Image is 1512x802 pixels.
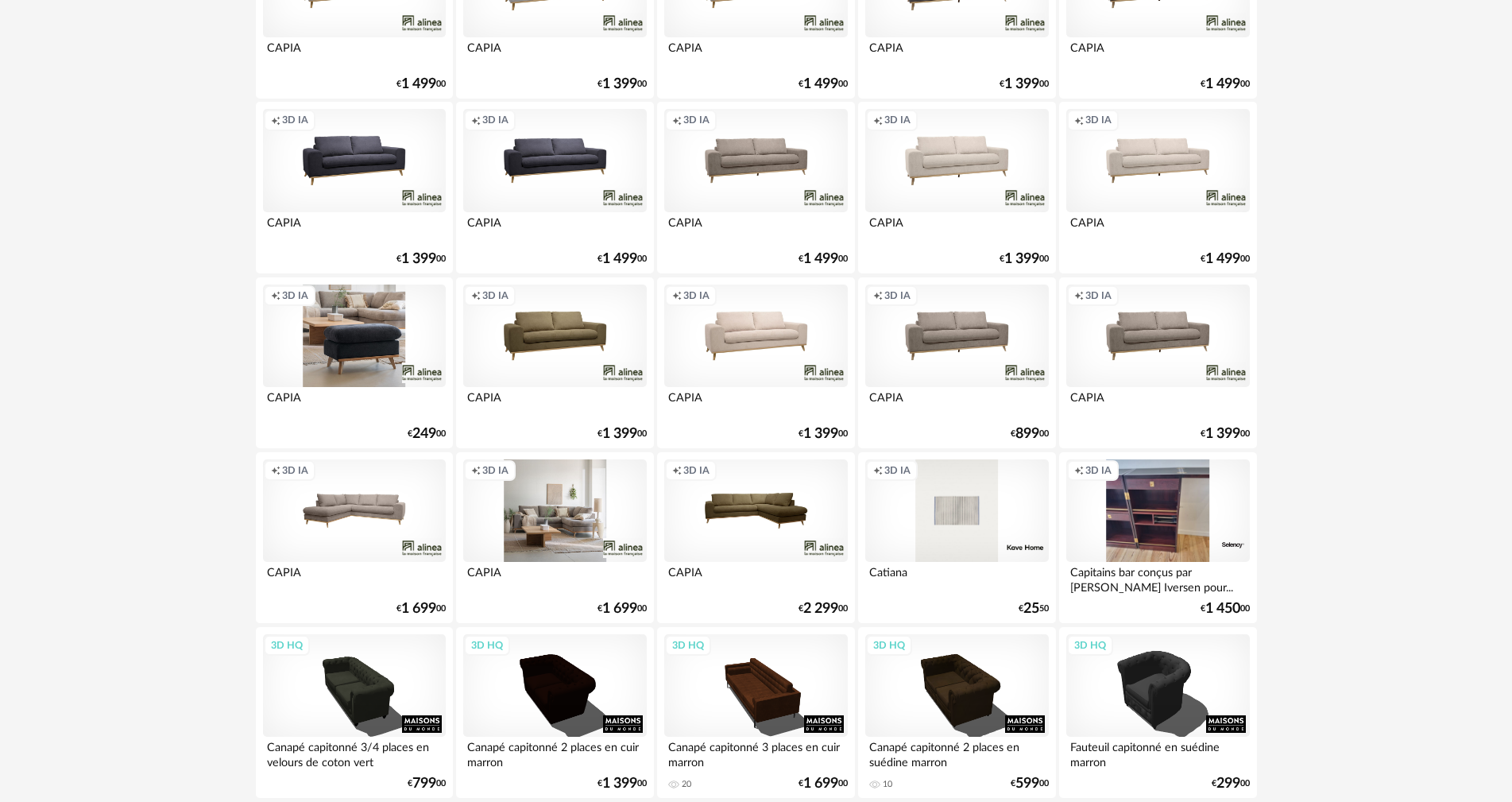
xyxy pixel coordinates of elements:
[803,428,838,440] span: 1 399
[401,79,436,90] span: 1 499
[1066,37,1249,69] div: CAPIA
[482,464,509,477] span: 3D IA
[683,464,710,477] span: 3D IA
[683,114,710,126] span: 3D IA
[664,562,847,594] div: CAPIA
[1201,79,1250,90] div: € 00
[471,114,481,126] span: Creation icon
[463,562,646,594] div: CAPIA
[602,428,637,440] span: 1 399
[865,212,1048,244] div: CAPIA
[482,114,509,126] span: 3D IA
[1023,603,1039,614] span: 25
[664,37,847,69] div: CAPIA
[597,428,647,440] div: € 00
[1205,79,1240,90] span: 1 499
[256,102,453,273] a: Creation icon 3D IA CAPIA €1 39900
[1067,635,1113,656] div: 3D HQ
[799,254,848,265] div: € 00
[884,114,911,126] span: 3D IA
[803,79,838,90] span: 1 499
[657,452,854,624] a: Creation icon 3D IA CAPIA €2 29900
[858,277,1055,449] a: Creation icon 3D IA CAPIA €89900
[602,79,637,90] span: 1 399
[858,452,1055,624] a: Creation icon 3D IA Catiana €2550
[1059,277,1256,449] a: Creation icon 3D IA CAPIA €1 39900
[463,37,646,69] div: CAPIA
[664,212,847,244] div: CAPIA
[1066,212,1249,244] div: CAPIA
[1085,114,1112,126] span: 3D IA
[602,778,637,789] span: 1 399
[1011,428,1049,440] div: € 00
[1059,452,1256,624] a: Creation icon 3D IA Capitains bar conçus par [PERSON_NAME] Iversen pour... €1 45000
[1201,254,1250,265] div: € 00
[873,464,883,477] span: Creation icon
[456,102,653,273] a: Creation icon 3D IA CAPIA €1 49900
[657,102,854,273] a: Creation icon 3D IA CAPIA €1 49900
[256,452,453,624] a: Creation icon 3D IA CAPIA €1 69900
[456,277,653,449] a: Creation icon 3D IA CAPIA €1 39900
[1205,428,1240,440] span: 1 399
[1066,737,1249,769] div: Fauteuil capitonné en suédine marron
[408,428,446,440] div: € 00
[799,778,848,789] div: € 00
[264,635,310,656] div: 3D HQ
[672,289,682,302] span: Creation icon
[401,603,436,614] span: 1 699
[865,37,1048,69] div: CAPIA
[1004,254,1039,265] span: 1 399
[873,289,883,302] span: Creation icon
[271,289,280,302] span: Creation icon
[1205,254,1240,265] span: 1 499
[463,387,646,419] div: CAPIA
[884,289,911,302] span: 3D IA
[672,114,682,126] span: Creation icon
[865,737,1048,769] div: Canapé capitonné 2 places en suédine marron
[883,779,892,790] div: 10
[799,79,848,90] div: € 00
[602,603,637,614] span: 1 699
[865,387,1048,419] div: CAPIA
[256,277,453,449] a: Creation icon 3D IA CAPIA €24900
[1216,778,1240,789] span: 299
[597,79,647,90] div: € 00
[597,778,647,789] div: € 00
[858,627,1055,799] a: 3D HQ Canapé capitonné 2 places en suédine marron 10 €59900
[263,37,446,69] div: CAPIA
[256,627,453,799] a: 3D HQ Canapé capitonné 3/4 places en velours de coton vert €79900
[1085,464,1112,477] span: 3D IA
[665,635,711,656] div: 3D HQ
[282,464,308,477] span: 3D IA
[657,277,854,449] a: Creation icon 3D IA CAPIA €1 39900
[682,779,691,790] div: 20
[408,778,446,789] div: € 00
[664,737,847,769] div: Canapé capitonné 3 places en cuir marron
[456,452,653,624] a: Creation icon 3D IA CAPIA €1 69900
[657,627,854,799] a: 3D HQ Canapé capitonné 3 places en cuir marron 20 €1 69900
[263,387,446,419] div: CAPIA
[263,212,446,244] div: CAPIA
[456,627,653,799] a: 3D HQ Canapé capitonné 2 places en cuir marron €1 39900
[672,464,682,477] span: Creation icon
[1019,603,1049,614] div: € 50
[464,635,510,656] div: 3D HQ
[1015,778,1039,789] span: 599
[282,289,308,302] span: 3D IA
[884,464,911,477] span: 3D IA
[1059,627,1256,799] a: 3D HQ Fauteuil capitonné en suédine marron €29900
[463,737,646,769] div: Canapé capitonné 2 places en cuir marron
[1212,778,1250,789] div: € 00
[1066,387,1249,419] div: CAPIA
[463,212,646,244] div: CAPIA
[799,428,848,440] div: € 00
[396,79,446,90] div: € 00
[271,114,280,126] span: Creation icon
[1066,562,1249,594] div: Capitains bar conçus par [PERSON_NAME] Iversen pour...
[1074,289,1084,302] span: Creation icon
[602,254,637,265] span: 1 499
[1000,254,1049,265] div: € 00
[1205,603,1240,614] span: 1 450
[597,254,647,265] div: € 00
[799,603,848,614] div: € 00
